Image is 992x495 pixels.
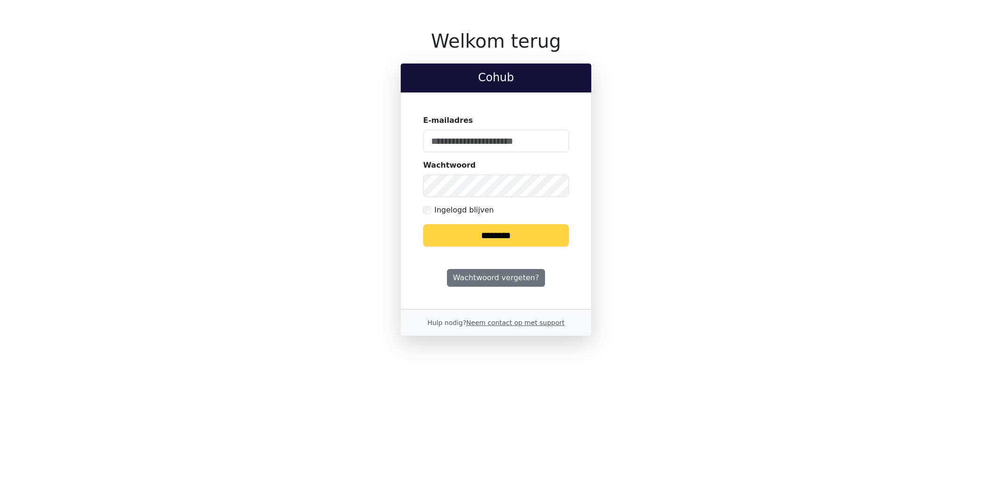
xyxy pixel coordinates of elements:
[408,71,584,85] h2: Cohub
[434,205,494,216] label: Ingelogd blijven
[427,319,565,326] small: Hulp nodig?
[401,30,591,52] h1: Welkom terug
[466,319,564,326] a: Neem contact op met support
[423,160,476,171] label: Wachtwoord
[447,269,545,287] a: Wachtwoord vergeten?
[423,115,473,126] label: E-mailadres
